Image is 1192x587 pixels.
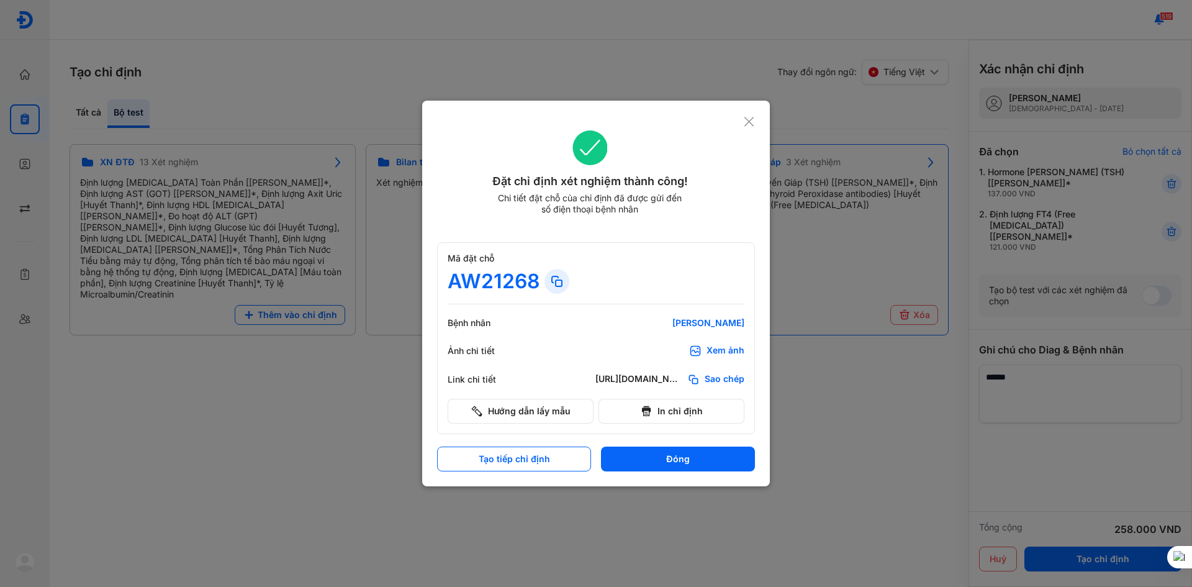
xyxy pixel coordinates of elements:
button: Đóng [601,447,755,471]
div: Bệnh nhân [448,317,522,329]
button: In chỉ định [598,399,744,424]
div: Xem ảnh [707,345,744,357]
div: Đặt chỉ định xét nghiệm thành công! [437,173,743,190]
button: Tạo tiếp chỉ định [437,447,591,471]
div: AW21268 [448,269,540,294]
span: Sao chép [705,373,744,386]
div: [PERSON_NAME] [595,317,744,329]
div: Link chi tiết [448,374,522,385]
button: Hướng dẫn lấy mẫu [448,399,594,424]
div: Chi tiết đặt chỗ của chỉ định đã được gửi đến số điện thoại bệnh nhân [492,193,687,215]
div: Mã đặt chỗ [448,253,744,264]
div: Ảnh chi tiết [448,345,522,357]
div: [URL][DOMAIN_NAME] [595,373,682,386]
